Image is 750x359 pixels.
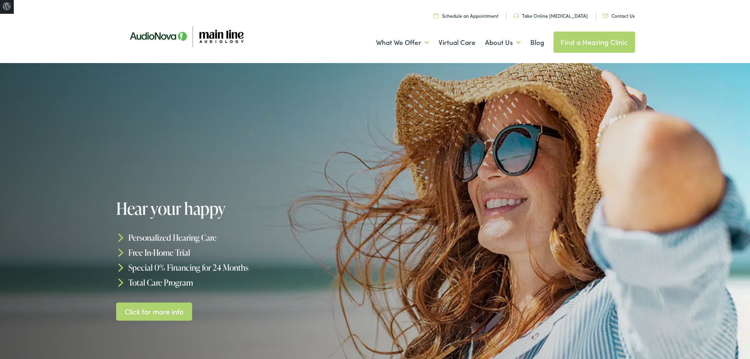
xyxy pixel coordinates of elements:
[116,302,192,321] a: Click for more info
[433,12,498,19] a: Schedule an Appointment
[116,260,379,275] li: Special 0% Financing for 24 Months
[116,275,379,290] li: Total Care Program
[485,28,521,57] a: About Us
[513,13,519,18] img: utility icon
[554,32,635,53] a: Find a Hearing Clinic
[439,28,476,57] a: Virtual Care
[530,28,544,57] a: Blog
[116,230,379,245] li: Personalized Hearing Care
[433,13,438,18] img: utility icon
[116,199,379,218] h1: Hear your happy
[116,245,379,260] li: Free In-Home Trial
[513,12,588,19] a: Take Online [MEDICAL_DATA]
[376,28,429,57] a: What We Offer
[603,12,635,19] a: Contact Us
[603,14,608,18] img: utility icon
